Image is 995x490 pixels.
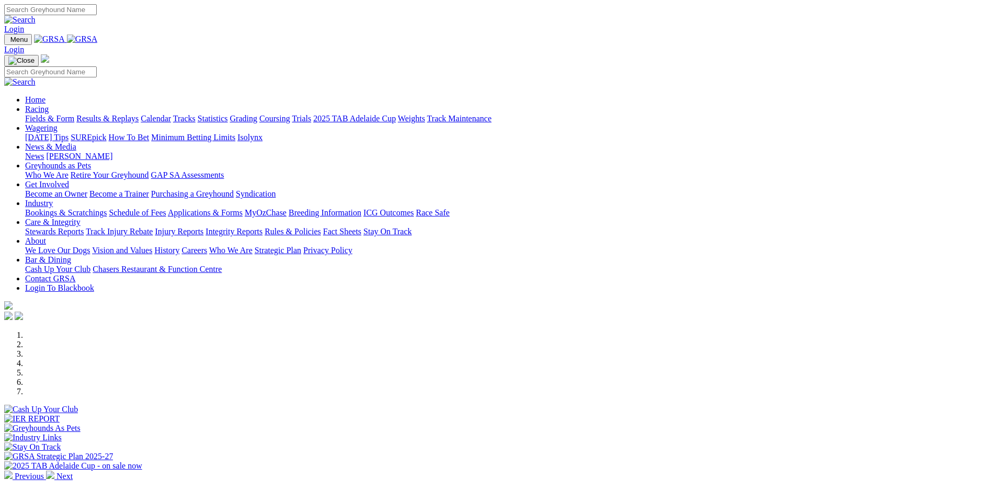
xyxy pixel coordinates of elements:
[398,114,425,123] a: Weights
[46,152,112,161] a: [PERSON_NAME]
[25,255,71,264] a: Bar & Dining
[4,25,24,33] a: Login
[4,15,36,25] img: Search
[416,208,449,217] a: Race Safe
[93,265,222,274] a: Chasers Restaurant & Function Centre
[25,236,46,245] a: About
[363,208,414,217] a: ICG Outcomes
[323,227,361,236] a: Fact Sheets
[259,114,290,123] a: Coursing
[109,133,150,142] a: How To Bet
[25,283,94,292] a: Login To Blackbook
[89,189,149,198] a: Become a Trainer
[25,123,58,132] a: Wagering
[25,133,68,142] a: [DATE] Tips
[109,208,166,217] a: Schedule of Fees
[25,218,81,226] a: Care & Integrity
[25,152,44,161] a: News
[4,442,61,452] img: Stay On Track
[76,114,139,123] a: Results & Replays
[4,66,97,77] input: Search
[25,152,991,161] div: News & Media
[237,133,262,142] a: Isolynx
[25,246,90,255] a: We Love Our Dogs
[67,35,98,44] img: GRSA
[289,208,361,217] a: Breeding Information
[155,227,203,236] a: Injury Reports
[173,114,196,123] a: Tracks
[86,227,153,236] a: Track Injury Rebate
[46,471,54,479] img: chevron-right-pager-white.svg
[25,227,84,236] a: Stewards Reports
[427,114,491,123] a: Track Maintenance
[292,114,311,123] a: Trials
[4,45,24,54] a: Login
[25,180,69,189] a: Get Involved
[25,208,991,218] div: Industry
[25,114,74,123] a: Fields & Form
[255,246,301,255] a: Strategic Plan
[303,246,352,255] a: Privacy Policy
[209,246,253,255] a: Who We Are
[4,414,60,424] img: IER REPORT
[4,405,78,414] img: Cash Up Your Club
[71,170,149,179] a: Retire Your Greyhound
[4,34,32,45] button: Toggle navigation
[4,424,81,433] img: Greyhounds As Pets
[25,170,991,180] div: Greyhounds as Pets
[168,208,243,217] a: Applications & Forms
[198,114,228,123] a: Statistics
[4,452,113,461] img: GRSA Strategic Plan 2025-27
[25,95,45,104] a: Home
[4,312,13,320] img: facebook.svg
[25,246,991,255] div: About
[92,246,152,255] a: Vision and Values
[25,114,991,123] div: Racing
[25,142,76,151] a: News & Media
[25,189,991,199] div: Get Involved
[4,433,62,442] img: Industry Links
[236,189,276,198] a: Syndication
[230,114,257,123] a: Grading
[4,55,39,66] button: Toggle navigation
[25,199,53,208] a: Industry
[4,471,13,479] img: chevron-left-pager-white.svg
[15,472,44,481] span: Previous
[25,208,107,217] a: Bookings & Scratchings
[8,56,35,65] img: Close
[151,170,224,179] a: GAP SA Assessments
[141,114,171,123] a: Calendar
[181,246,207,255] a: Careers
[4,461,142,471] img: 2025 TAB Adelaide Cup - on sale now
[363,227,411,236] a: Stay On Track
[46,472,73,481] a: Next
[25,265,90,274] a: Cash Up Your Club
[4,4,97,15] input: Search
[151,189,234,198] a: Purchasing a Greyhound
[71,133,106,142] a: SUREpick
[154,246,179,255] a: History
[56,472,73,481] span: Next
[4,472,46,481] a: Previous
[10,36,28,43] span: Menu
[25,265,991,274] div: Bar & Dining
[265,227,321,236] a: Rules & Policies
[313,114,396,123] a: 2025 TAB Adelaide Cup
[25,170,68,179] a: Who We Are
[4,77,36,87] img: Search
[41,54,49,63] img: logo-grsa-white.png
[15,312,23,320] img: twitter.svg
[25,274,75,283] a: Contact GRSA
[34,35,65,44] img: GRSA
[25,227,991,236] div: Care & Integrity
[245,208,287,217] a: MyOzChase
[151,133,235,142] a: Minimum Betting Limits
[25,133,991,142] div: Wagering
[25,189,87,198] a: Become an Owner
[205,227,262,236] a: Integrity Reports
[25,105,49,113] a: Racing
[25,161,91,170] a: Greyhounds as Pets
[4,301,13,310] img: logo-grsa-white.png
